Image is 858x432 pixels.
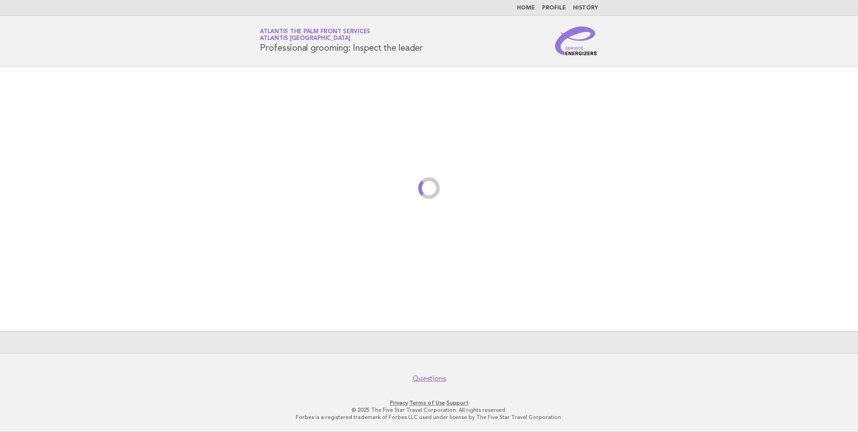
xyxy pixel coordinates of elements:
[412,374,446,383] a: Questions
[260,29,370,41] a: Atlantis The Palm Front ServicesAtlantis [GEOGRAPHIC_DATA]
[517,5,535,11] a: Home
[154,414,704,421] p: Forbes is a registered trademark of Forbes LLC used under license by The Five Star Travel Corpora...
[390,400,408,406] a: Privacy
[542,5,566,11] a: Profile
[573,5,598,11] a: History
[260,36,350,42] span: Atlantis [GEOGRAPHIC_DATA]
[154,399,704,406] p: · ·
[555,26,598,55] img: Service Energizers
[447,400,468,406] a: Support
[154,406,704,414] p: © 2025 The Five Star Travel Corporation. All rights reserved.
[260,29,423,53] h1: Professional grooming: Inspect the leader
[409,400,445,406] a: Terms of Use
